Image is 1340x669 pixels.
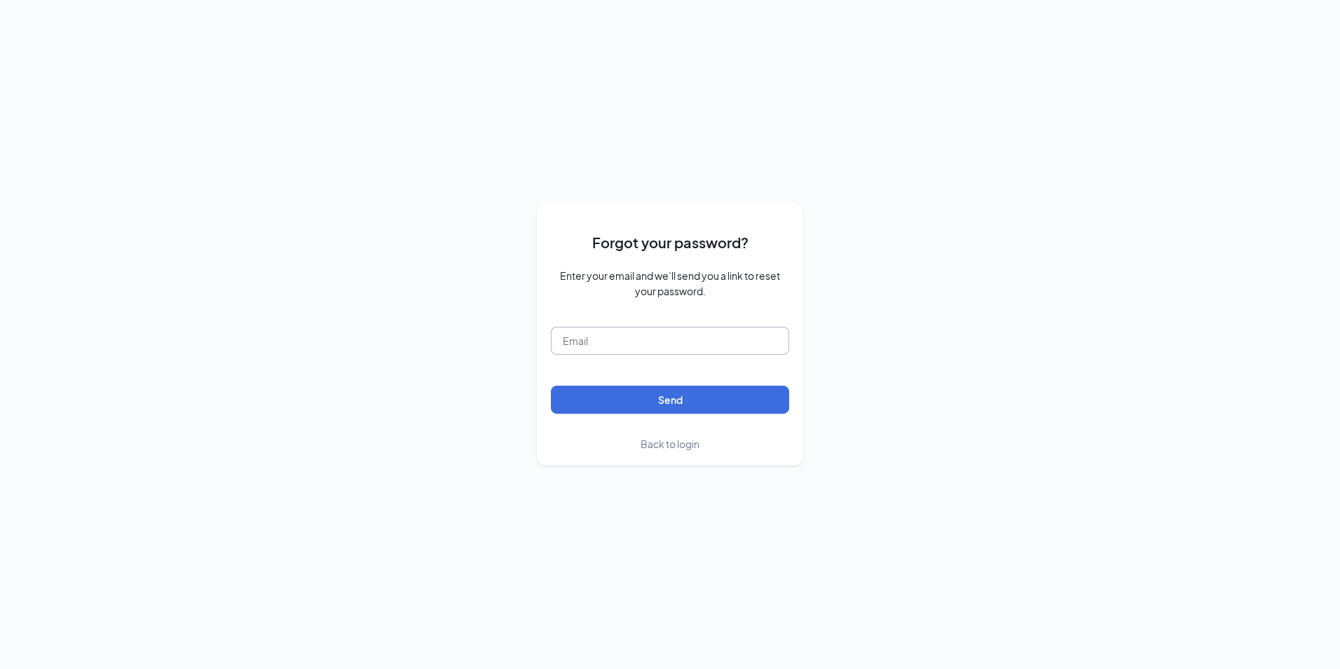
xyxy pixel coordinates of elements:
[592,231,748,253] span: Forgot your password?
[641,438,699,450] span: Back to login
[551,268,789,299] span: Enter your email and we’ll send you a link to reset your password.
[551,327,789,355] input: Email
[641,436,699,452] a: Back to login
[551,386,789,414] button: Send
